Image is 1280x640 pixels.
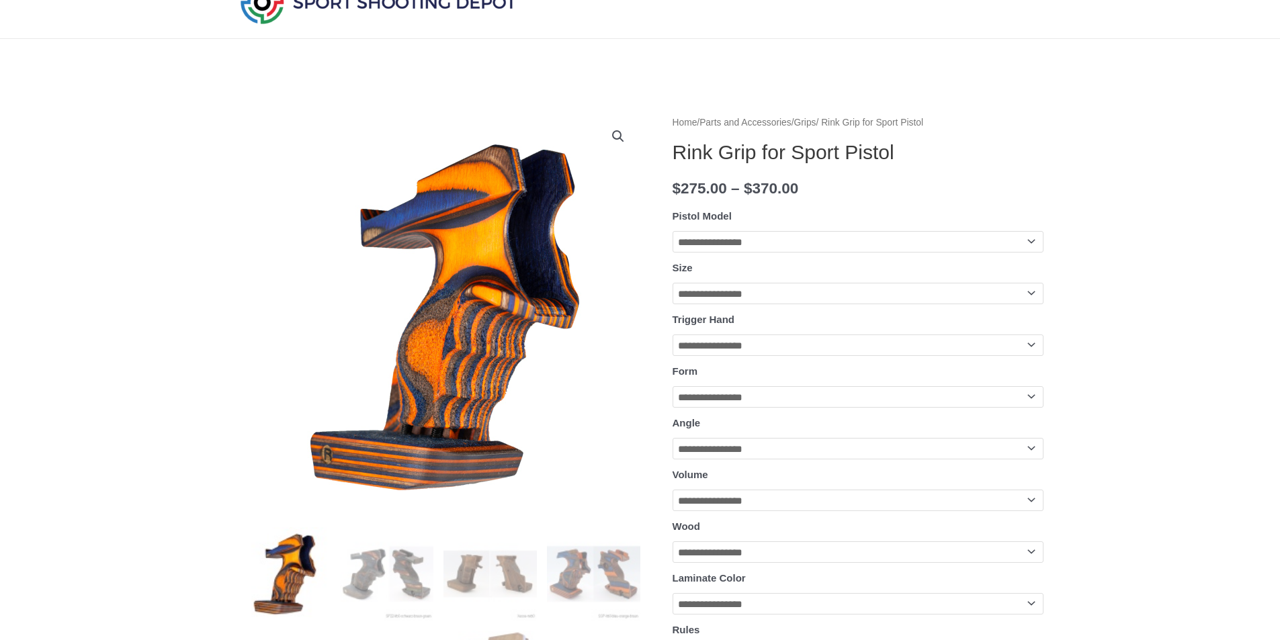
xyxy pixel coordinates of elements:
label: Size [673,262,693,273]
a: Home [673,118,697,128]
img: Rink Grip for Sport Pistol - Image 2 [340,527,433,621]
label: Pistol Model [673,210,732,222]
span: $ [673,180,681,197]
span: $ [744,180,753,197]
img: Rink Grip for Sport Pistol [237,527,331,621]
img: Rink Grip for Sport Pistol - Image 4 [547,527,640,621]
label: Form [673,365,698,377]
a: Grips [794,118,816,128]
label: Rules [673,624,700,635]
a: View full-screen image gallery [606,124,630,148]
nav: Breadcrumb [673,114,1043,132]
span: – [731,180,740,197]
label: Volume [673,469,708,480]
label: Trigger Hand [673,314,735,325]
bdi: 370.00 [744,180,798,197]
label: Angle [673,417,701,428]
label: Laminate Color [673,572,746,584]
bdi: 275.00 [673,180,727,197]
a: Parts and Accessories [699,118,792,128]
h1: Rink Grip for Sport Pistol [673,140,1043,165]
label: Wood [673,520,700,532]
img: Rink Grip for Sport Pistol - Image 3 [443,527,537,621]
